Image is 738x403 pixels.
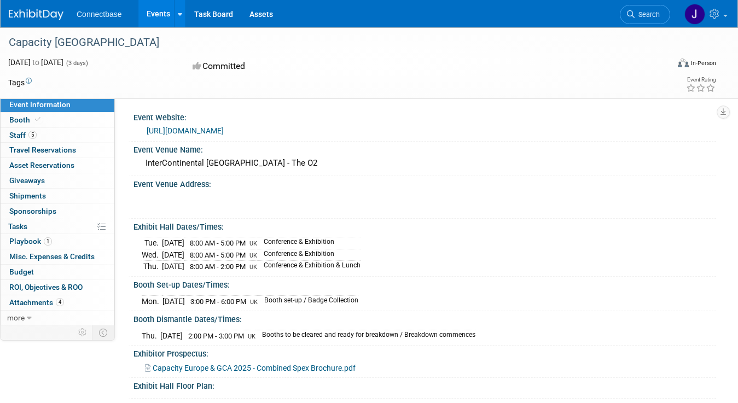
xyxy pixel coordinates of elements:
[250,299,258,306] span: UK
[612,57,716,73] div: Event Format
[142,330,160,341] td: Thu.
[8,222,27,231] span: Tasks
[9,9,63,20] img: ExhibitDay
[133,277,716,290] div: Booth Set-up Dates/Times:
[142,295,162,307] td: Mon.
[249,252,257,259] span: UK
[160,330,183,341] td: [DATE]
[73,325,92,340] td: Personalize Event Tab Strip
[635,10,660,19] span: Search
[686,77,716,83] div: Event Rating
[7,313,25,322] span: more
[678,59,689,67] img: Format-Inperson.png
[142,237,162,249] td: Tue.
[1,128,114,143] a: Staff5
[9,100,71,109] span: Event Information
[1,265,114,279] a: Budget
[9,298,64,307] span: Attachments
[257,249,361,261] td: Conference & Exhibition
[9,252,95,261] span: Misc. Expenses & Credits
[65,60,88,67] span: (3 days)
[9,176,45,185] span: Giveaways
[690,59,716,67] div: In-Person
[142,249,162,261] td: Wed.
[249,264,257,271] span: UK
[190,297,246,306] span: 3:00 PM - 6:00 PM
[248,333,255,340] span: UK
[77,10,122,19] span: Connectbase
[9,131,37,139] span: Staff
[1,295,114,310] a: Attachments4
[1,97,114,112] a: Event Information
[9,145,76,154] span: Travel Reservations
[162,295,185,307] td: [DATE]
[162,261,184,272] td: [DATE]
[188,332,244,340] span: 2:00 PM - 3:00 PM
[257,237,361,249] td: Conference & Exhibition
[133,176,716,190] div: Event Venue Address:
[147,126,224,135] a: [URL][DOMAIN_NAME]
[145,364,356,372] a: Capacity Europe & GCA 2025 - Combined Spex Brochure.pdf
[9,161,74,170] span: Asset Reservations
[8,58,63,67] span: [DATE] [DATE]
[142,261,162,272] td: Thu.
[1,219,114,234] a: Tasks
[31,58,41,67] span: to
[133,109,716,123] div: Event Website:
[257,261,361,272] td: Conference & Exhibition & Lunch
[92,325,115,340] td: Toggle Event Tabs
[9,115,43,124] span: Booth
[620,5,670,24] a: Search
[28,131,37,139] span: 5
[133,346,716,359] div: Exhibitor Prospectus:
[1,204,114,219] a: Sponsorships
[258,295,358,307] td: Booth set-up / Badge Collection
[9,191,46,200] span: Shipments
[8,77,32,88] td: Tags
[190,239,246,247] span: 8:00 AM - 5:00 PM
[255,330,475,341] td: Booths to be cleared and ready for breakdown / Breakdown commences
[133,142,716,155] div: Event Venue Name:
[162,237,184,249] td: [DATE]
[44,237,52,246] span: 1
[162,249,184,261] td: [DATE]
[1,158,114,173] a: Asset Reservations
[1,234,114,249] a: Playbook1
[9,267,34,276] span: Budget
[1,143,114,157] a: Travel Reservations
[153,364,356,372] span: Capacity Europe & GCA 2025 - Combined Spex Brochure.pdf
[1,189,114,203] a: Shipments
[1,249,114,264] a: Misc. Expenses & Credits
[1,311,114,325] a: more
[249,240,257,247] span: UK
[35,116,40,122] i: Booth reservation complete
[189,57,414,76] div: Committed
[9,283,83,291] span: ROI, Objectives & ROO
[133,378,716,392] div: Exhibit Hall Floor Plan:
[190,262,246,271] span: 8:00 AM - 2:00 PM
[9,237,52,246] span: Playbook
[1,173,114,188] a: Giveaways
[1,280,114,295] a: ROI, Objectives & ROO
[133,219,716,232] div: Exhibit Hall Dates/Times:
[133,311,716,325] div: Booth Dismantle Dates/Times:
[190,251,246,259] span: 8:00 AM - 5:00 PM
[142,155,708,172] div: InterContinental [GEOGRAPHIC_DATA] - The O2
[684,4,705,25] img: John Giblin
[1,113,114,127] a: Booth
[9,207,56,215] span: Sponsorships
[56,298,64,306] span: 4
[5,33,656,52] div: Capacity [GEOGRAPHIC_DATA]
